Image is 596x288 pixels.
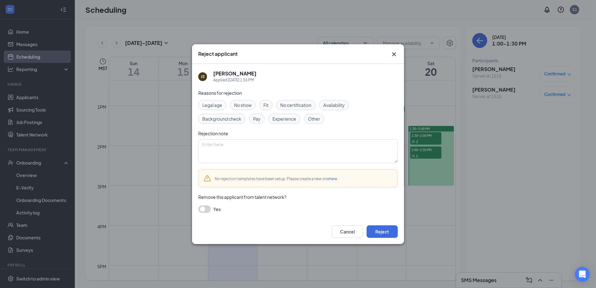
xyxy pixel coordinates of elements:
[575,267,590,282] div: Open Intercom Messenger
[202,115,241,122] span: Background check
[201,74,205,79] div: JS
[308,115,320,122] span: Other
[272,115,296,122] span: Experience
[198,131,228,136] span: Rejection note
[329,176,337,181] a: here
[213,77,257,83] div: Applied [DATE] 1:56 PM
[215,176,338,181] span: No rejection templates have been setup. Please create a new one .
[263,102,268,108] span: Fit
[253,115,261,122] span: Pay
[367,225,398,238] button: Reject
[198,194,286,200] span: Remove this applicant from talent network?
[202,102,222,108] span: Legal age
[280,102,311,108] span: No certification
[198,90,242,96] span: Reasons for rejection
[213,70,257,77] h5: [PERSON_NAME]
[198,50,238,57] h3: Reject applicant
[213,205,221,213] span: Yes
[390,50,398,58] button: Close
[390,50,398,58] svg: Cross
[234,102,252,108] span: No show
[323,102,345,108] span: Availability
[332,225,363,238] button: Cancel
[204,175,211,182] svg: Warning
